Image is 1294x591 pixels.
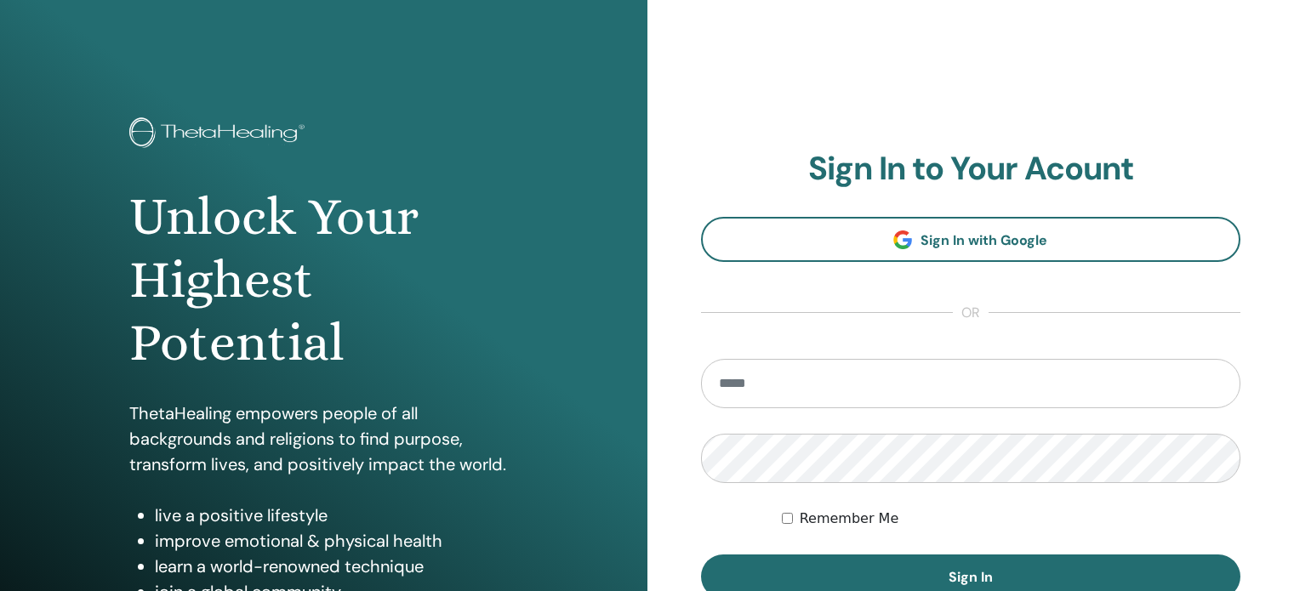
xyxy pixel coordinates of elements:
[953,303,989,323] span: or
[701,150,1241,189] h2: Sign In to Your Acount
[701,217,1241,262] a: Sign In with Google
[782,509,1240,529] div: Keep me authenticated indefinitely or until I manually logout
[155,528,518,554] li: improve emotional & physical health
[155,554,518,579] li: learn a world-renowned technique
[129,401,518,477] p: ThetaHealing empowers people of all backgrounds and religions to find purpose, transform lives, a...
[155,503,518,528] li: live a positive lifestyle
[129,185,518,375] h1: Unlock Your Highest Potential
[949,568,993,586] span: Sign In
[800,509,899,529] label: Remember Me
[921,231,1047,249] span: Sign In with Google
